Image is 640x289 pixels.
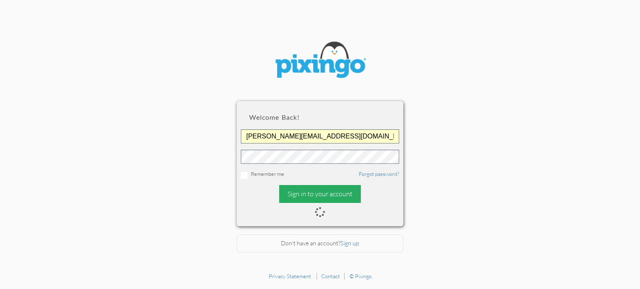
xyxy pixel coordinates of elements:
[249,114,391,121] h2: Welcome back!
[269,273,311,279] a: Privacy Statement
[321,273,340,279] a: Contact
[359,170,399,177] a: Forgot password?
[237,235,403,252] div: Don't have an account?
[340,240,359,247] a: Sign up
[279,185,361,203] div: Sign in to your account
[350,273,372,279] a: © Pixingo
[241,170,399,179] div: Remember me
[270,37,370,84] img: pixingo logo
[241,129,399,143] input: ID or Email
